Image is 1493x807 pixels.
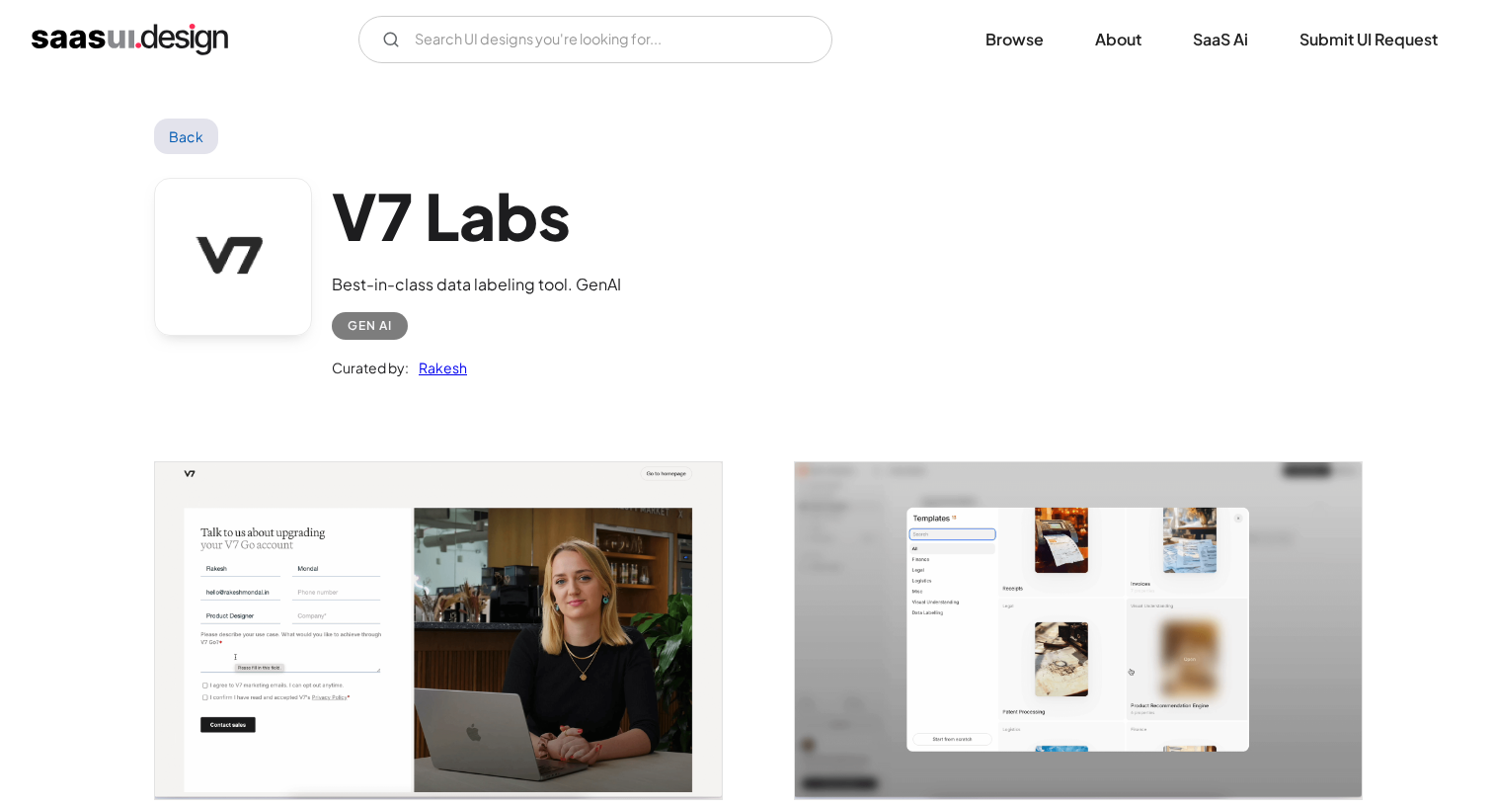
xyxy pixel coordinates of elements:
a: SaaS Ai [1169,18,1272,61]
form: Email Form [358,16,832,63]
h1: V7 Labs [332,178,621,254]
a: open lightbox [155,462,722,799]
div: Gen AI [348,314,392,338]
a: home [32,24,228,55]
img: 674fe7ee2c52970f63baff58_V7-Templates.png [795,462,1362,799]
a: Submit UI Request [1276,18,1461,61]
div: Curated by: [332,356,409,379]
a: Back [154,119,218,154]
img: 674fe7eebfccbb95edab8bb0_V7-contact%20Sales.png [155,462,722,799]
a: Browse [962,18,1067,61]
a: About [1071,18,1165,61]
a: Rakesh [409,356,467,379]
div: Best-in-class data labeling tool. GenAI [332,273,621,296]
input: Search UI designs you're looking for... [358,16,832,63]
a: open lightbox [795,462,1362,799]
